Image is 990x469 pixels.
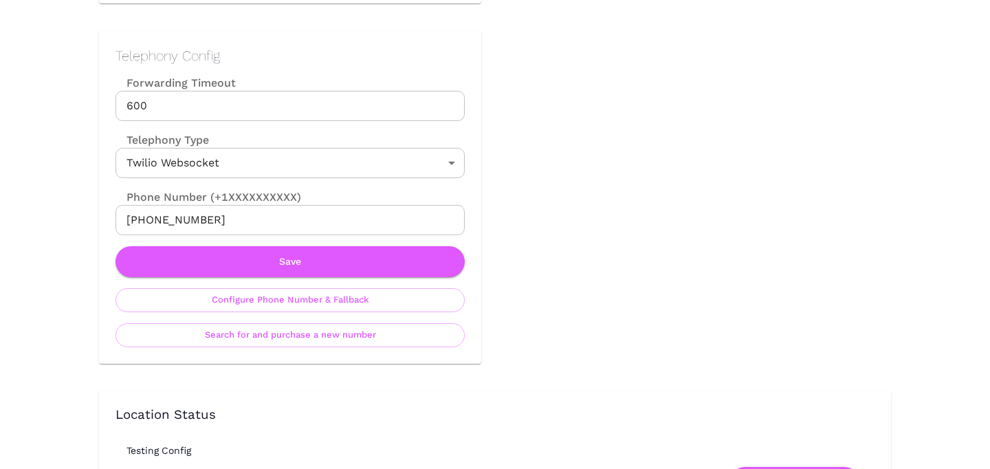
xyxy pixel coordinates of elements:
[115,288,465,312] button: Configure Phone Number & Fallback
[115,132,209,148] label: Telephony Type
[115,47,465,64] h2: Telephony Config
[115,246,465,277] button: Save
[115,75,465,91] label: Forwarding Timeout
[115,148,465,178] div: Twilio Websocket
[115,189,465,205] label: Phone Number (+1XXXXXXXXXX)
[115,323,465,347] button: Search for and purchase a new number
[115,408,874,423] h3: Location Status
[126,445,885,456] h6: Testing Config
